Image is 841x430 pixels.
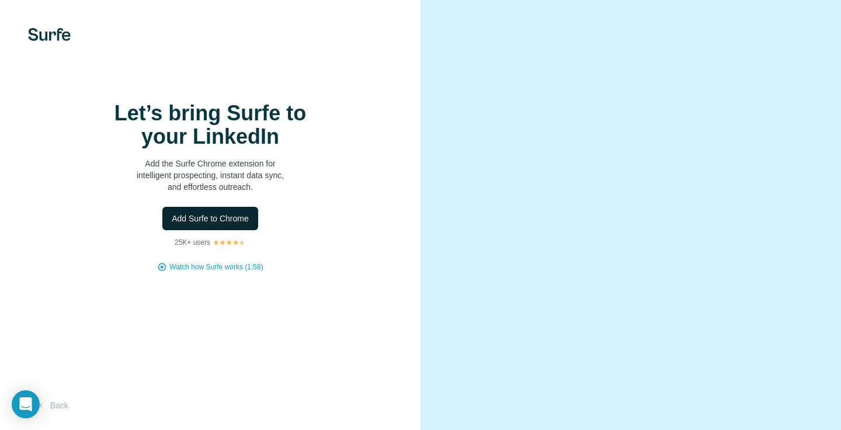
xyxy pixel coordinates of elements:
p: 25K+ users [175,237,210,248]
img: Surfe's logo [28,28,71,41]
img: Rating Stars [213,239,246,246]
span: Add Surfe to Chrome [172,213,249,224]
button: Watch how Surfe works (1:58) [169,262,263,272]
button: Add Surfe to Chrome [162,207,258,230]
div: Open Intercom Messenger [12,390,40,418]
button: Back [28,395,77,416]
h1: Let’s bring Surfe to your LinkedIn [93,102,327,148]
p: Add the Surfe Chrome extension for intelligent prospecting, instant data sync, and effortless out... [93,158,327,193]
